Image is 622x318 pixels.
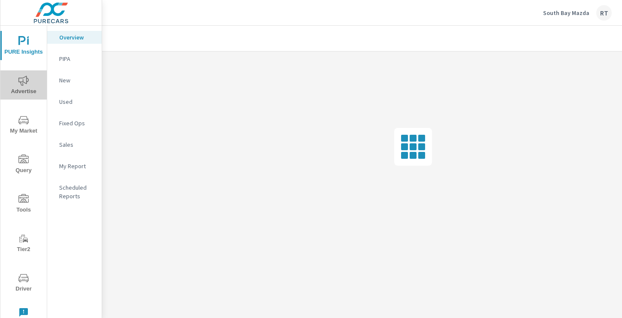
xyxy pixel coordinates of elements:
[47,31,102,44] div: Overview
[59,33,95,42] p: Overview
[47,138,102,151] div: Sales
[59,76,95,85] p: New
[59,119,95,127] p: Fixed Ops
[3,154,44,176] span: Query
[59,183,95,200] p: Scheduled Reports
[3,233,44,254] span: Tier2
[3,76,44,97] span: Advertise
[3,36,44,57] span: PURE Insights
[59,55,95,63] p: PIPA
[3,273,44,294] span: Driver
[47,181,102,203] div: Scheduled Reports
[596,5,612,21] div: RT
[47,95,102,108] div: Used
[47,74,102,87] div: New
[47,52,102,65] div: PIPA
[47,160,102,173] div: My Report
[543,9,589,17] p: South Bay Mazda
[3,115,44,136] span: My Market
[59,97,95,106] p: Used
[59,162,95,170] p: My Report
[47,117,102,130] div: Fixed Ops
[59,140,95,149] p: Sales
[3,194,44,215] span: Tools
